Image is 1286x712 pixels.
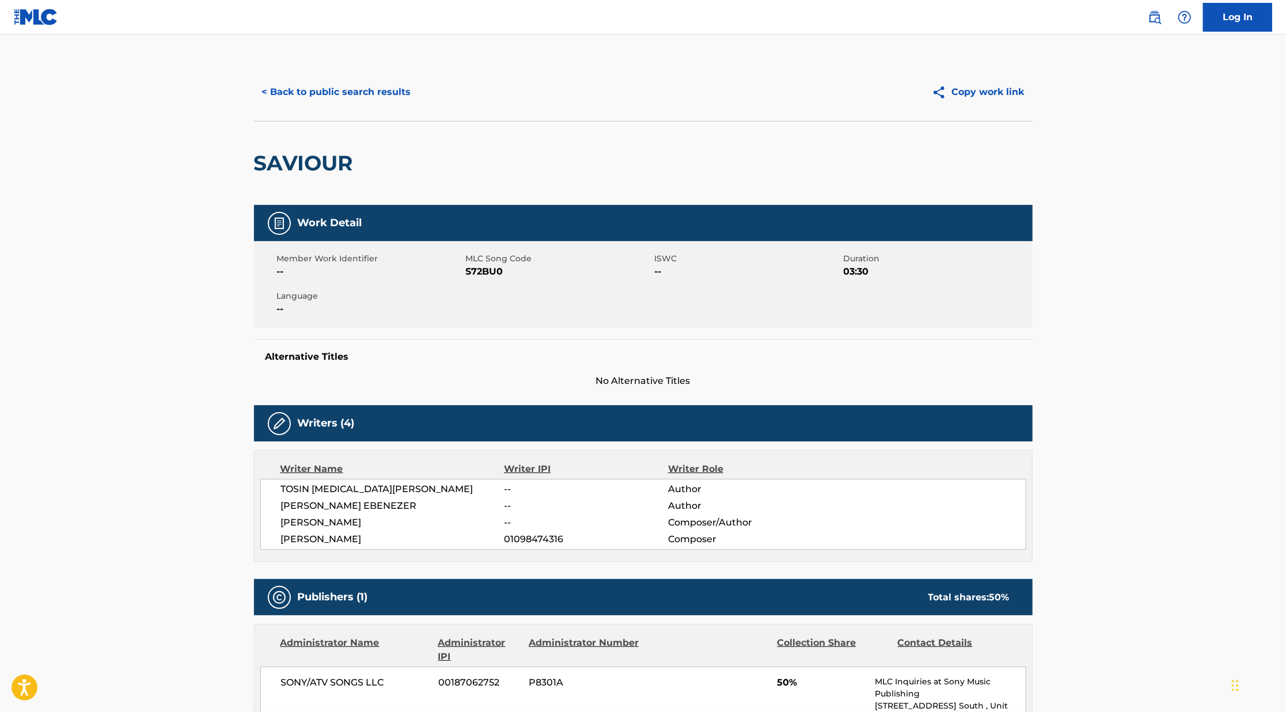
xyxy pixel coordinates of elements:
span: [PERSON_NAME] [281,516,504,530]
span: Language [277,290,463,302]
span: S72BU0 [466,265,652,279]
span: ISWC [655,253,841,265]
span: SONY/ATV SONGS LLC [281,676,430,690]
span: [PERSON_NAME] EBENEZER [281,499,504,513]
div: Collection Share [777,636,889,664]
h5: Writers (4) [298,417,355,430]
span: -- [655,265,841,279]
span: 50 % [989,592,1010,603]
span: Member Work Identifier [277,253,463,265]
span: Duration [844,253,1030,265]
iframe: Chat Widget [1228,657,1286,712]
a: Public Search [1143,6,1166,29]
span: MLC Song Code [466,253,652,265]
span: TOSIN [MEDICAL_DATA][PERSON_NAME] [281,482,504,496]
img: Copy work link [932,85,952,100]
div: Writer Name [280,462,504,476]
div: Writer Role [668,462,817,476]
h5: Publishers (1) [298,591,368,604]
span: 50% [777,676,866,690]
span: 00187062752 [438,676,520,690]
img: MLC Logo [14,9,58,25]
p: MLC Inquiries at Sony Music Publishing [875,676,1025,700]
span: Author [668,482,817,496]
div: Administrator Number [529,636,640,664]
span: Composer/Author [668,516,817,530]
span: Author [668,499,817,513]
div: Drag [1232,668,1239,703]
div: Writer IPI [504,462,668,476]
img: Publishers [272,591,286,604]
img: search [1148,10,1162,24]
div: Administrator IPI [438,636,520,664]
div: Administrator Name [280,636,430,664]
button: < Back to public search results [254,78,419,106]
span: P8301A [529,676,640,690]
h5: Alternative Titles [265,351,1021,363]
span: -- [277,302,463,316]
span: -- [504,482,667,496]
a: Log In [1203,3,1272,32]
div: Help [1173,6,1196,29]
span: Composer [668,532,817,546]
img: help [1178,10,1192,24]
div: Total shares: [928,591,1010,604]
span: -- [504,499,667,513]
span: -- [504,516,667,530]
div: Contact Details [898,636,1010,664]
h5: Work Detail [298,216,362,230]
h2: SAVIOUR [254,150,359,176]
span: No Alternative Titles [254,374,1033,388]
span: -- [277,265,463,279]
span: 03:30 [844,265,1030,279]
img: Writers [272,417,286,431]
span: 01098474316 [504,532,667,546]
button: Copy work link [924,78,1033,106]
img: Work Detail [272,216,286,230]
span: [PERSON_NAME] [281,532,504,546]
